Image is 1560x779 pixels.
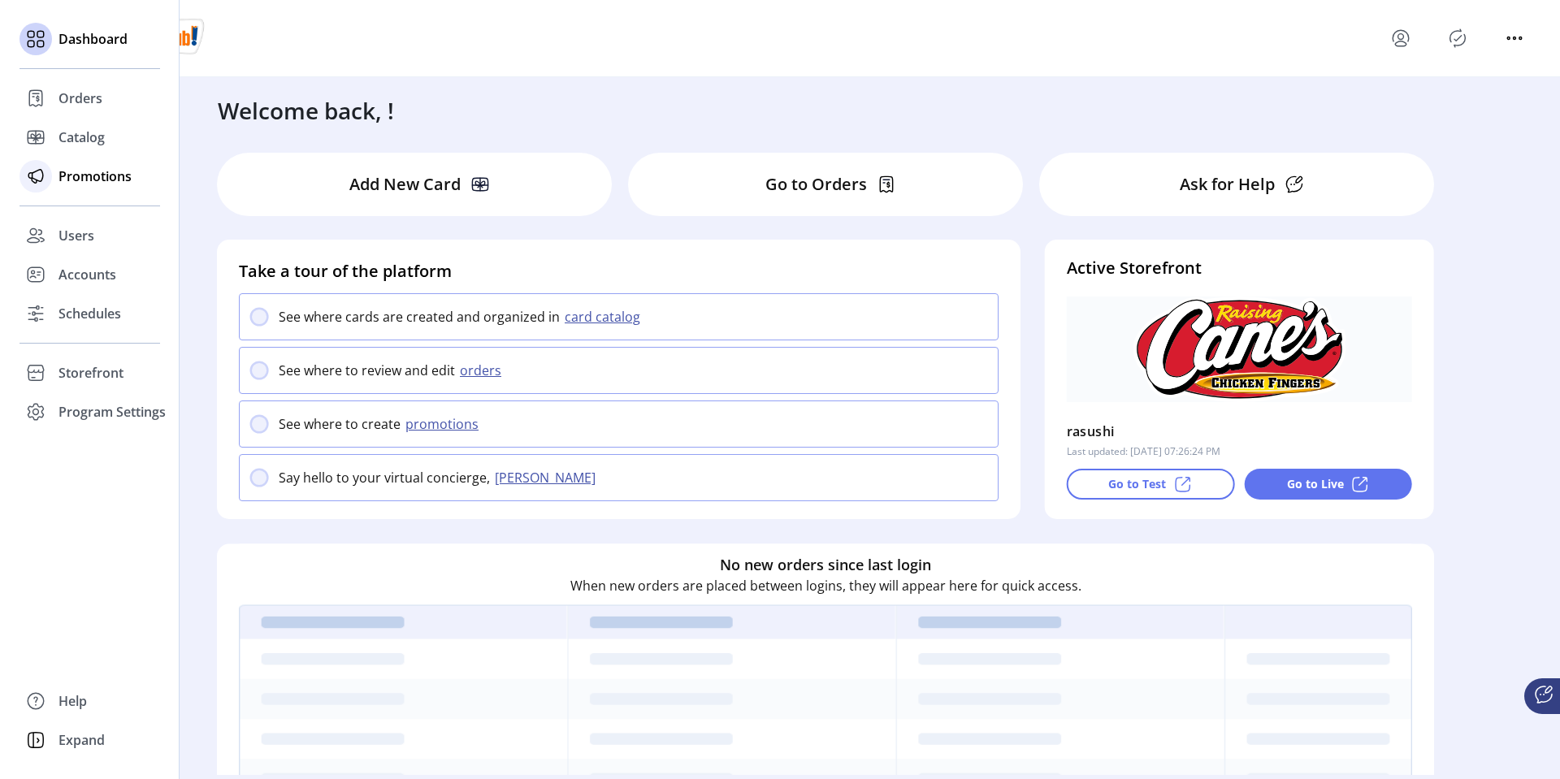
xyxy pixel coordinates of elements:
button: menu [1501,25,1527,51]
span: Users [58,226,94,245]
span: Accounts [58,265,116,284]
button: orders [455,361,511,380]
h6: No new orders since last login [720,553,931,575]
h4: Active Storefront [1067,256,1412,280]
p: Last updated: [DATE] 07:26:24 PM [1067,444,1220,459]
button: card catalog [560,307,650,327]
p: Add New Card [349,172,461,197]
button: menu [1388,25,1414,51]
p: When new orders are placed between logins, they will appear here for quick access. [570,575,1081,595]
button: promotions [401,414,488,434]
h4: Take a tour of the platform [239,259,999,283]
p: Go to Orders [765,172,867,197]
p: See where cards are created and organized in [279,307,560,327]
button: Publisher Panel [1445,25,1471,51]
span: Dashboard [58,29,128,49]
button: [PERSON_NAME] [490,468,605,487]
span: Orders [58,89,102,108]
p: See where to review and edit [279,361,455,380]
p: Ask for Help [1180,172,1275,197]
span: Help [58,691,87,711]
h3: Welcome back, ! [218,93,394,128]
span: Expand [58,730,105,750]
span: Storefront [58,363,123,383]
span: Promotions [58,167,132,186]
span: Program Settings [58,402,166,422]
span: Catalog [58,128,105,147]
p: rasushi [1067,418,1115,444]
p: Go to Test [1108,475,1166,492]
p: See where to create [279,414,401,434]
p: Say hello to your virtual concierge, [279,468,490,487]
p: Go to Live [1287,475,1344,492]
span: Schedules [58,304,121,323]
